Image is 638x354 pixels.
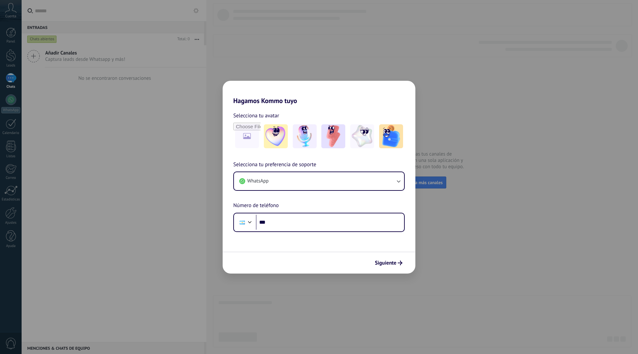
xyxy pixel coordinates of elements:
button: Siguiente [372,257,405,269]
img: -5.jpeg [379,124,403,148]
img: -3.jpeg [321,124,345,148]
span: Selecciona tu avatar [233,111,279,120]
div: Argentina: + 54 [236,215,249,229]
img: -1.jpeg [264,124,288,148]
button: WhatsApp [234,172,404,190]
h2: Hagamos Kommo tuyo [223,81,415,105]
span: WhatsApp [247,178,268,184]
span: Selecciona tu preferencia de soporte [233,161,316,169]
span: Siguiente [375,261,396,265]
span: Número de teléfono [233,201,279,210]
img: -4.jpeg [350,124,374,148]
img: -2.jpeg [293,124,317,148]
